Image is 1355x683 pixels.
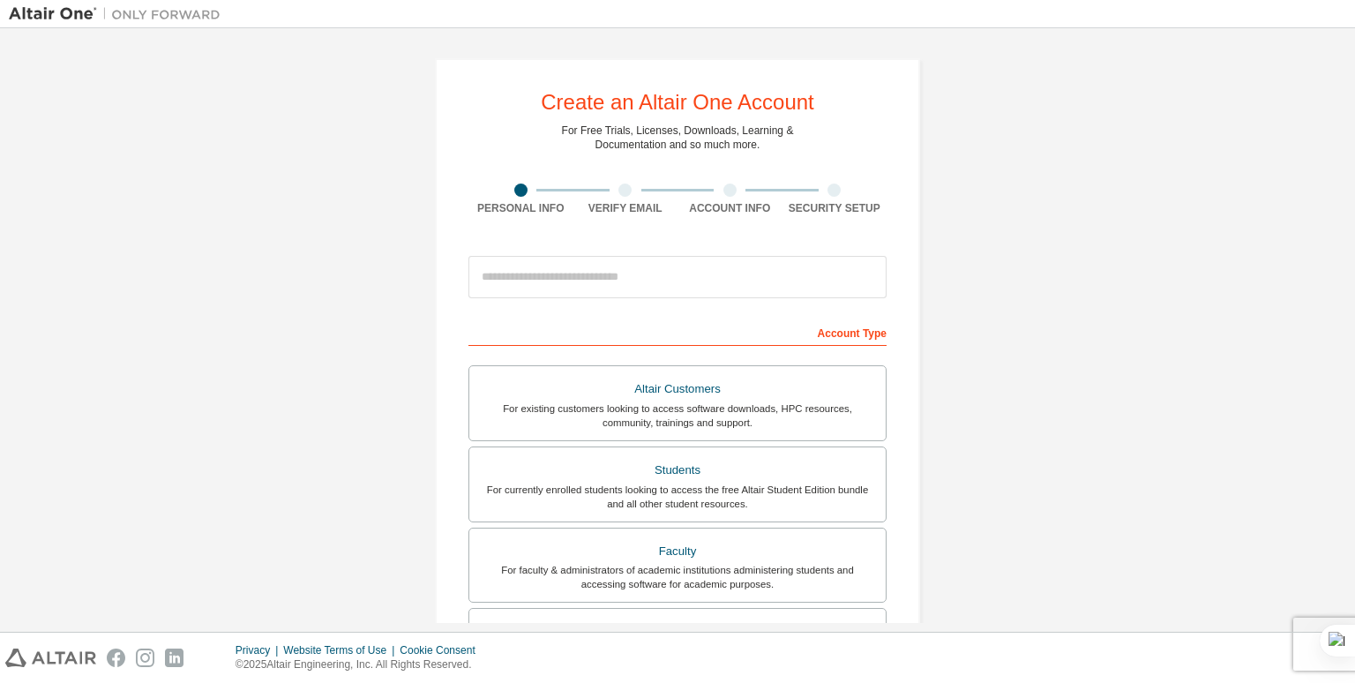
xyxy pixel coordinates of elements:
div: Faculty [480,539,875,564]
div: Everyone else [480,619,875,644]
div: For Free Trials, Licenses, Downloads, Learning & Documentation and so much more. [562,124,794,152]
div: Website Terms of Use [283,643,400,657]
img: linkedin.svg [165,649,183,667]
div: Cookie Consent [400,643,485,657]
div: For faculty & administrators of academic institutions administering students and accessing softwa... [480,563,875,591]
img: Altair One [9,5,229,23]
div: Create an Altair One Account [541,92,814,113]
img: facebook.svg [107,649,125,667]
div: Altair Customers [480,377,875,402]
div: Account Info [677,201,782,215]
img: instagram.svg [136,649,154,667]
div: For existing customers looking to access software downloads, HPC resources, community, trainings ... [480,402,875,430]
div: Security Setup [782,201,887,215]
p: © 2025 Altair Engineering, Inc. All Rights Reserved. [236,657,486,672]
img: altair_logo.svg [5,649,96,667]
div: Verify Email [573,201,678,215]
div: Account Type [468,318,887,346]
div: For currently enrolled students looking to access the free Altair Student Edition bundle and all ... [480,483,875,511]
div: Personal Info [468,201,573,215]
div: Students [480,458,875,483]
div: Privacy [236,643,283,657]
